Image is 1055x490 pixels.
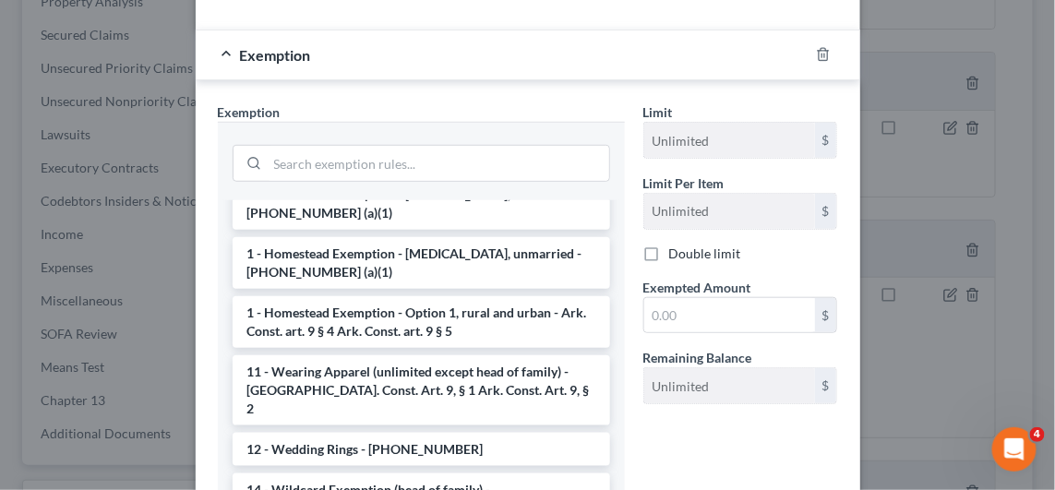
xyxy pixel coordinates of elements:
[218,104,281,120] span: Exemption
[815,194,837,229] div: $
[815,368,837,403] div: $
[644,368,815,403] input: --
[644,298,815,333] input: 0.00
[233,433,610,466] li: 12 - Wedding Rings - [PHONE_NUMBER]
[644,123,815,158] input: --
[233,355,610,425] li: 11 - Wearing Apparel (unlimited except head of family) - [GEOGRAPHIC_DATA]. Const. Art. 9, § 1 Ar...
[233,178,610,230] li: 1 - Homestead Exemption - [MEDICAL_DATA], married - [PHONE_NUMBER] (a)(1)
[644,194,815,229] input: --
[669,245,741,263] label: Double limit
[233,296,610,348] li: 1 - Homestead Exemption - Option 1, rural and urban - Ark. Const. art. 9 § 4 Ark. Const. art. 9 § 5
[233,237,610,289] li: 1 - Homestead Exemption - [MEDICAL_DATA], unmarried - [PHONE_NUMBER] (a)(1)
[992,427,1037,472] iframe: Intercom live chat
[643,348,752,367] label: Remaining Balance
[643,173,725,193] label: Limit Per Item
[240,46,311,64] span: Exemption
[815,123,837,158] div: $
[1030,427,1045,442] span: 4
[643,104,673,120] span: Limit
[268,146,609,181] input: Search exemption rules...
[815,298,837,333] div: $
[643,280,751,295] span: Exempted Amount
